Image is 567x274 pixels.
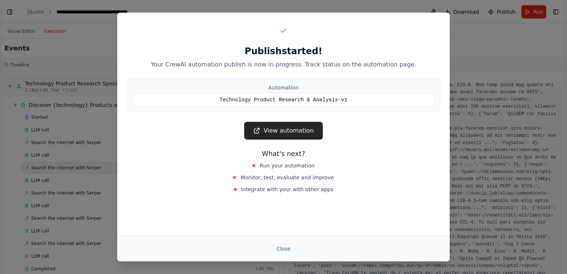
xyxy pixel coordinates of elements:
[126,45,441,57] h2: Publish started!
[241,186,334,193] span: Integrate with your with other apps
[132,93,435,107] div: Technology Product Research & Analysis-v1
[126,149,441,159] h3: What's next?
[240,174,334,181] span: Monitor, test, evaluate and improve
[271,242,296,255] button: Close
[126,60,441,69] p: Your CrewAI automation publish is now in progress. Track status on the automation page.
[244,122,322,140] a: View automation
[260,162,315,169] span: Run your automation
[132,84,435,91] div: Automation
